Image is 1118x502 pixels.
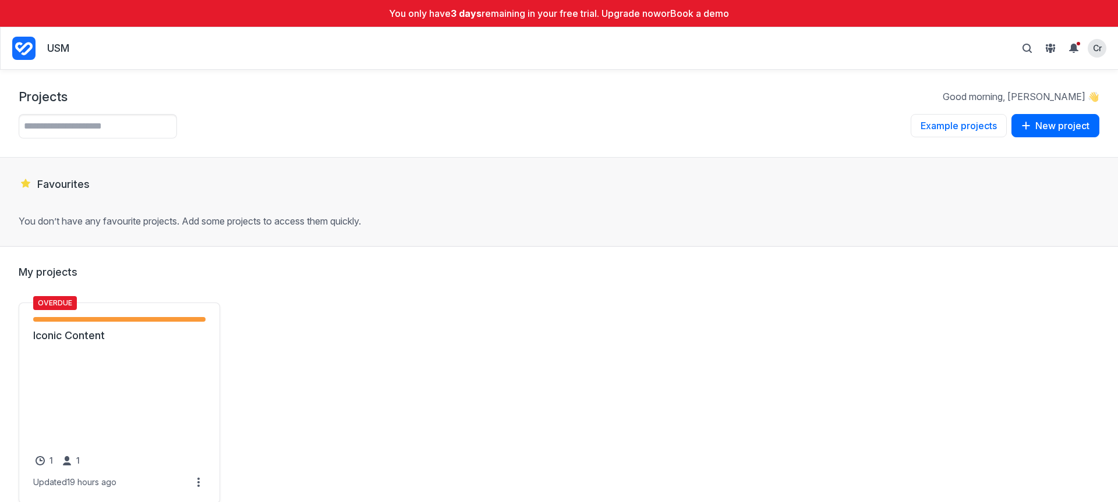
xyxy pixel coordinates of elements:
button: View People & Groups [1041,39,1060,58]
button: Example projects [911,114,1007,137]
a: Example projects [911,114,1007,138]
h2: My projects [19,265,1099,279]
h1: Projects [19,88,68,105]
p: Good morning, [PERSON_NAME] 👋 [943,90,1099,103]
p: USM [47,41,69,56]
a: New project [1011,114,1099,138]
button: Toggle search bar [1018,39,1036,58]
a: Iconic Content [33,329,206,343]
p: You only have remaining in your free trial. Upgrade now or Book a demo [7,7,1111,20]
h2: Favourites [19,176,1099,191]
summary: View Notifications [1064,39,1088,58]
p: You don’t have any favourite projects. Add some projects to access them quickly. [19,215,1099,227]
a: 1 [33,454,55,468]
strong: 3 days [451,8,482,19]
button: New project [1011,114,1099,137]
div: Updated 19 hours ago [33,477,116,487]
span: Overdue [33,296,77,310]
a: 1 [60,454,82,468]
a: Project Dashboard [12,34,36,62]
summary: View profile menu [1088,39,1106,58]
span: Cr [1093,42,1102,54]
